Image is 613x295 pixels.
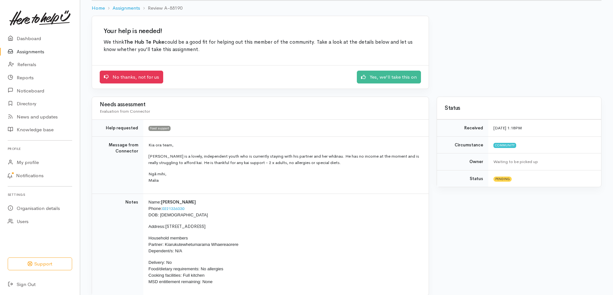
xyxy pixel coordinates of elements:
[148,142,421,148] p: Kia ora team,
[8,190,72,199] h6: Settings
[148,200,161,204] span: Name:
[148,153,421,166] p: [PERSON_NAME] is a lovely, independent youth who is currently staying with his partner and her wh...
[148,260,223,284] span: Delivery: No Food/dietary requirements: No allergies Cooking facilities: Full kitchen MSD entitle...
[493,125,522,131] time: [DATE] 1:18PM
[8,257,72,271] button: Support
[124,39,164,45] b: The Hub Te Puke
[445,105,593,111] h3: Status
[100,108,150,114] span: Evaluation from Connector
[437,136,488,153] td: Circumstance
[92,120,143,137] td: Help requested
[104,28,417,35] h2: Your help is needed!
[148,224,165,229] span: Address:
[113,4,140,12] a: Assignments
[148,206,162,211] span: Phone:
[92,136,143,194] td: Message from Connector
[92,1,601,16] nav: breadcrumb
[100,71,163,84] a: No thanks, not for us
[437,170,488,187] td: Status
[493,143,516,148] span: Community
[162,206,184,211] a: 0221336330
[437,153,488,170] td: Owner
[493,159,593,165] div: Waiting to be picked up
[357,71,421,84] a: Yes, we'll take this on
[148,213,208,217] span: DOB: [DEMOGRAPHIC_DATA]
[148,171,421,183] p: Ngā mihi, Malia
[493,177,512,182] span: Pending
[148,126,171,131] span: Food support
[161,199,196,205] span: [PERSON_NAME]
[165,224,206,229] span: [STREET_ADDRESS]
[104,39,417,54] p: We think could be a good fit for helping out this member of the community. Take a look at the det...
[92,4,105,12] a: Home
[437,120,488,137] td: Received
[100,102,421,108] h3: Needs assessment
[140,4,182,12] li: Review A-88190
[148,236,239,253] span: Household members Partner: Kiarukutewhetumarama Whaereaorere Dependent/s: N/A
[8,144,72,153] h6: Profile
